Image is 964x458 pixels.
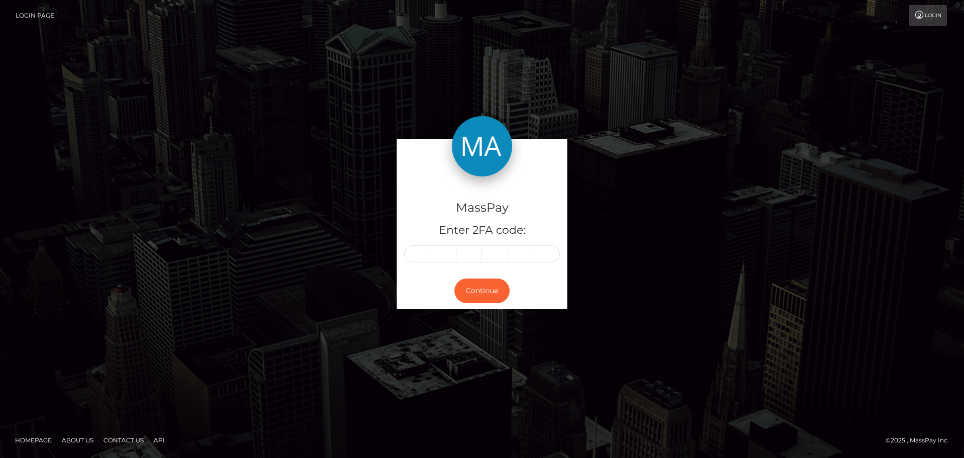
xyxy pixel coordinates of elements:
[11,432,56,448] a: Homepage
[452,116,512,176] img: MassPay
[404,223,560,238] h5: Enter 2FA code:
[99,432,148,448] a: Contact Us
[150,432,169,448] a: API
[404,199,560,217] h4: MassPay
[909,5,947,26] a: Login
[886,435,956,446] div: © 2025 , MassPay Inc.
[58,432,97,448] a: About Us
[454,279,510,303] button: Continue
[16,5,54,26] a: Login Page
